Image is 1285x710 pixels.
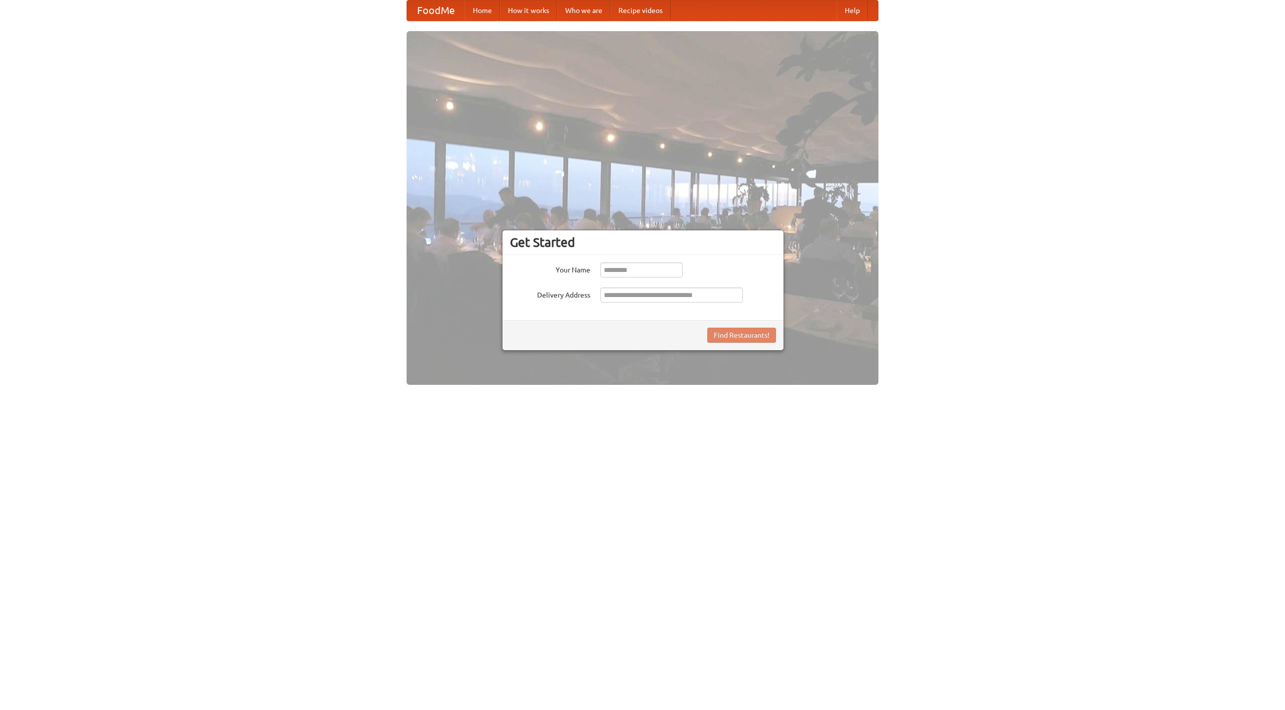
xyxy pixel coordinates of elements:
a: How it works [500,1,557,21]
h3: Get Started [510,235,776,250]
a: Help [837,1,868,21]
a: Recipe videos [610,1,671,21]
label: Delivery Address [510,288,590,300]
a: Who we are [557,1,610,21]
a: FoodMe [407,1,465,21]
a: Home [465,1,500,21]
label: Your Name [510,262,590,275]
button: Find Restaurants! [707,328,776,343]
